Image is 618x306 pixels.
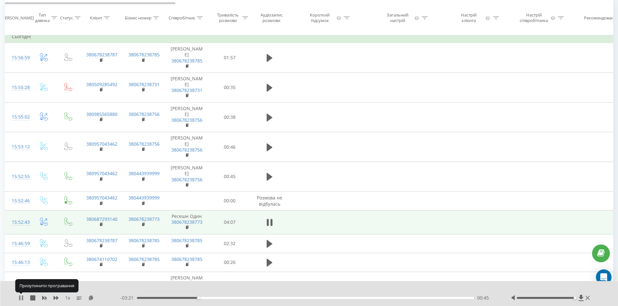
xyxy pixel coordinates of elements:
div: Accessibility label [574,297,576,299]
div: [PERSON_NAME] [1,15,34,20]
a: 380678238785 [171,58,202,64]
a: 380678238756 [171,176,202,183]
div: Призупинити програвання [15,279,79,292]
td: 01:57 [210,43,250,73]
a: 380674110702 [86,280,117,287]
div: Загальний настрій [382,12,413,23]
a: 380678238756 [171,117,202,123]
span: 00:45 [477,295,489,301]
td: 00:45 [210,162,250,192]
td: Ресешн Один [164,210,210,234]
a: 380957043462 [86,141,117,147]
td: 00:26 [210,253,250,272]
div: 15:42:25 [12,280,25,293]
a: 380678238785 [171,237,202,244]
a: 380678238731 [171,87,202,93]
div: Короткий підсумок [304,12,335,23]
div: Тип дзвінка [35,12,50,23]
a: 380678238785 [171,256,202,262]
div: Настрій співробітника [518,12,550,23]
div: 15:52:46 [12,195,25,207]
div: Open Intercom Messenger [596,269,612,285]
div: 15:52:43 [12,216,25,229]
td: 00:35 [210,73,250,102]
td: [PERSON_NAME] [164,132,210,162]
div: 15:53:12 [12,141,25,153]
a: 380678238756 [128,141,160,147]
div: Клієнт [90,15,102,20]
div: Співробітник [169,15,195,20]
a: 380678238773 [171,219,202,225]
a: 380678238785 [128,237,160,244]
td: [PERSON_NAME] [164,272,210,302]
div: Бізнес номер [125,15,151,20]
td: 04:07 [210,210,250,234]
span: Розмова не відбулась [257,195,282,207]
a: 380957043462 [86,195,117,201]
a: 380678238785 [128,51,160,58]
td: 00:00 [210,191,250,210]
div: Accessibility label [197,297,200,299]
a: 380443939999 [128,170,160,176]
a: 380678238787 [86,51,117,58]
span: 1 x [65,295,70,301]
div: Настрій клієнта [454,12,484,23]
td: [PERSON_NAME] [164,162,210,192]
a: 380957043462 [86,170,117,176]
div: 15:55:02 [12,111,25,123]
td: [PERSON_NAME] [164,102,210,132]
a: 380678238756 [171,147,202,153]
a: 380674110702 [86,256,117,262]
td: [PERSON_NAME] [164,43,210,73]
a: 380678238787 [86,237,117,244]
td: [PERSON_NAME] [164,73,210,102]
td: 02:32 [210,234,250,253]
div: 15:56:59 [12,51,25,64]
td: 00:46 [210,132,250,162]
div: 15:55:28 [12,81,25,94]
a: 380687293140 [86,216,117,222]
a: 380678238773 [128,216,160,222]
div: Аудіозапис розмови [256,12,287,23]
td: 00:00 [210,272,250,302]
a: 380678238756 [128,111,160,117]
span: - 03:21 [120,295,137,301]
div: 15:46:59 [12,237,25,250]
a: 380678238785 [128,256,160,262]
a: 380678238785 [128,280,160,287]
span: Розмова не відбулась [257,280,282,292]
td: 00:38 [210,102,250,132]
a: 380443939999 [128,195,160,201]
div: Статус [60,15,73,20]
div: 15:52:55 [12,170,25,183]
div: Тривалість розмови [215,12,241,23]
a: 380509285492 [86,81,117,87]
div: 15:46:13 [12,256,25,269]
a: 380678238731 [128,81,160,87]
a: 380985565880 [86,111,117,117]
